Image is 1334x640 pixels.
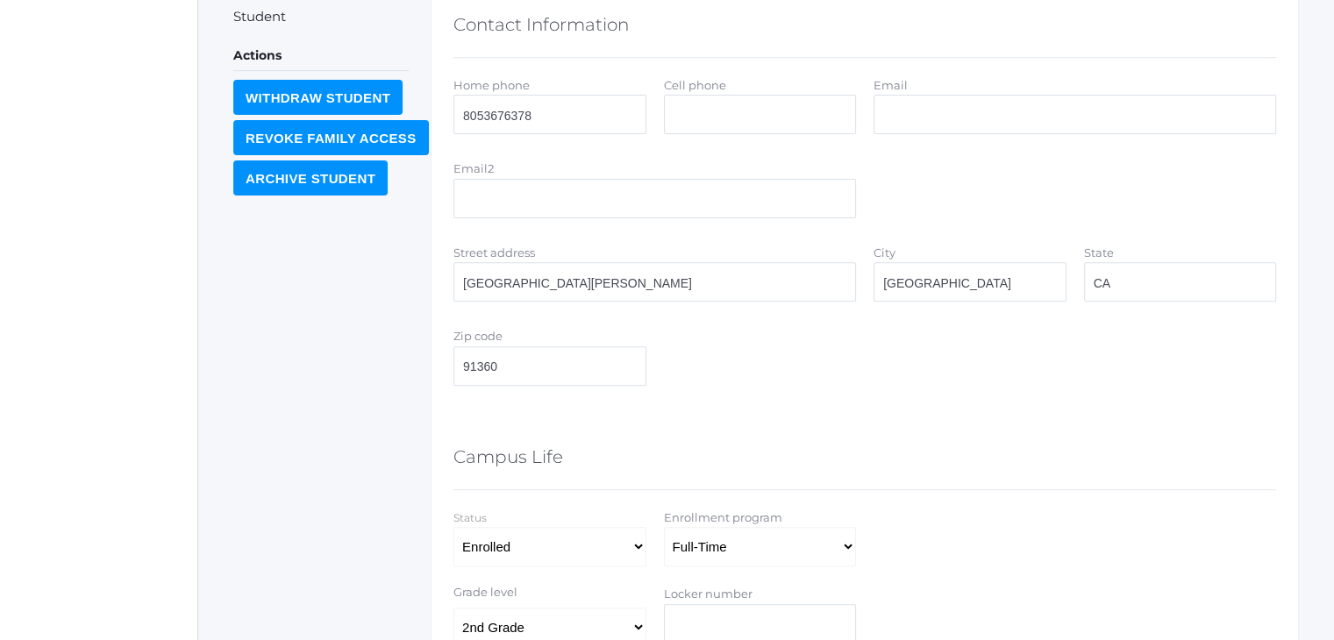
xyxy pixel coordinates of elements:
h5: Campus Life [453,442,563,472]
h5: Contact Information [453,10,629,39]
input: Revoke Family Access [233,120,429,155]
label: Email [874,78,908,92]
label: Home phone [453,78,530,92]
h5: Actions [233,41,409,71]
label: Locker number [664,587,753,601]
label: Cell phone [664,78,726,92]
input: Archive Student [233,160,388,196]
label: Status [453,511,487,524]
label: Zip code [453,329,503,343]
label: Enrollment program [664,510,782,524]
label: City [874,245,895,260]
label: Grade level [453,584,646,601]
li: Student [233,7,409,27]
label: State [1084,245,1114,260]
label: Street address [453,245,535,260]
label: Email2 [453,161,494,175]
input: Withdraw Student [233,80,403,115]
